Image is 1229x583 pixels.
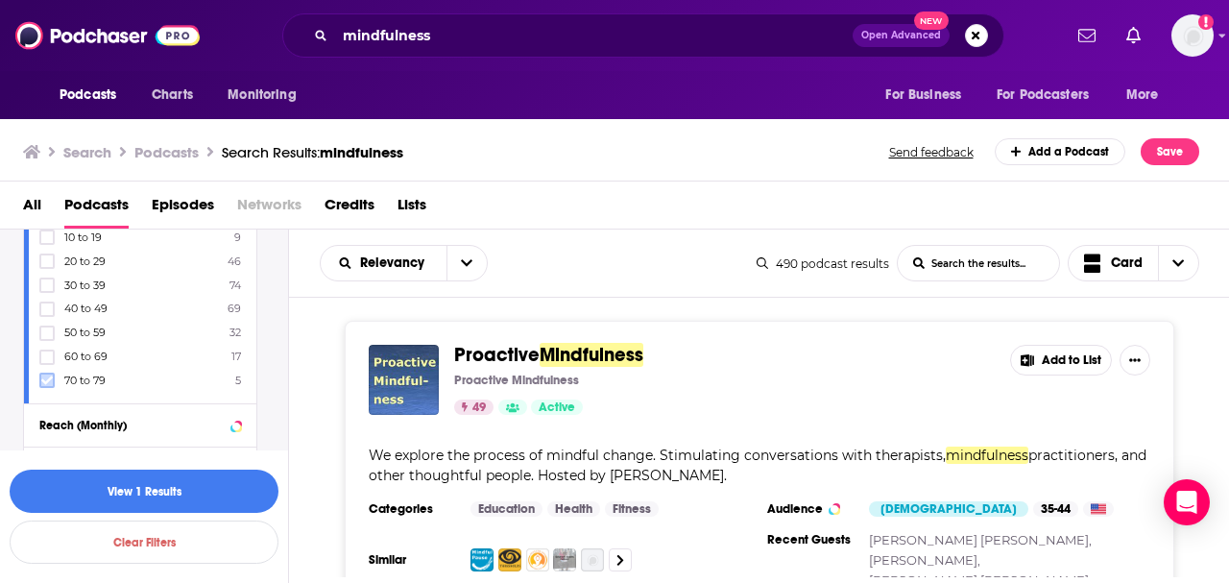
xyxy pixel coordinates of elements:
span: New [914,12,949,30]
h3: Similar [369,552,455,568]
a: Health [547,501,600,517]
button: View 1 Results [10,470,278,513]
span: Active [539,399,575,418]
span: Open Advanced [861,31,941,40]
h3: Categories [369,501,455,517]
a: Charts [139,77,205,113]
span: Podcasts [60,82,116,109]
img: What Sustains Me [581,548,604,571]
button: open menu [984,77,1117,113]
a: [PERSON_NAME] [PERSON_NAME], [869,532,1092,547]
a: Fitness [605,501,659,517]
span: 30 to 39 [64,279,106,292]
div: 35-44 [1033,501,1078,517]
span: 49 [472,399,486,418]
button: Add to List [1010,345,1112,376]
img: Meditation Mind Podcast [526,548,549,571]
span: 20 to 29 [64,255,106,268]
a: All [23,189,41,229]
img: Podchaser - Follow, Share and Rate Podcasts [15,17,200,54]
a: Episodes [152,189,214,229]
span: Lists [398,189,426,229]
span: Charts [152,82,193,109]
button: Show profile menu [1171,14,1214,57]
a: 49 [454,400,494,415]
button: Open AdvancedNew [853,24,950,47]
span: 69 [228,302,241,315]
span: Proactive [454,343,540,367]
img: Thresholds [498,548,521,571]
span: 70 to 79 [64,374,106,387]
span: mindfulness [320,143,403,161]
h3: Recent Guests [767,532,854,547]
h2: Choose List sort [320,245,488,281]
span: Card [1111,256,1143,270]
span: Monitoring [228,82,296,109]
span: For Podcasters [997,82,1089,109]
button: open menu [1113,77,1183,113]
div: Search podcasts, credits, & more... [282,13,1004,58]
button: Send feedback [883,144,979,160]
span: 10 to 19 [64,231,102,244]
img: User Profile [1171,14,1214,57]
span: mindfulness [946,447,1028,464]
span: 40 to 49 [64,302,108,315]
span: 74 [229,279,241,292]
span: 50 to 59 [64,326,106,339]
a: Mindful Pause [470,548,494,571]
span: For Business [885,82,961,109]
a: Education [470,501,542,517]
span: We explore the process of mindful change. Stimulating conversations with therapists, [369,447,946,464]
button: open menu [446,246,487,280]
input: Search podcasts, credits, & more... [335,20,853,51]
a: Podcasts [64,189,129,229]
button: Save [1141,138,1199,165]
button: Choose View [1068,245,1200,281]
div: Open Intercom Messenger [1164,479,1210,525]
button: open menu [46,77,141,113]
div: Reach (Monthly) [39,419,225,432]
span: More [1126,82,1159,109]
a: Credits [325,189,374,229]
p: Proactive Mindfulness [454,373,579,388]
a: Add a Podcast [995,138,1126,165]
h3: Podcasts [134,143,199,161]
button: Show More Button [1120,345,1150,376]
span: Mindfulness [540,343,643,367]
a: ProactiveMindfulness [454,345,643,366]
div: Search Results: [222,143,403,161]
div: [DEMOGRAPHIC_DATA] [869,501,1028,517]
span: Relevancy [360,256,431,270]
button: Reach (Monthly) [39,412,241,436]
a: Sarasvati Sisters [553,548,576,571]
a: Active [531,400,583,415]
h3: Search [63,143,111,161]
button: open menu [214,77,321,113]
button: Clear Filters [10,521,278,564]
span: 17 [231,350,241,363]
span: 46 [228,255,241,268]
a: Search Results:mindfulness [222,143,403,161]
span: 60 to 69 [64,350,108,363]
svg: Add a profile image [1198,14,1214,30]
h3: Audience [767,501,854,517]
button: open menu [321,256,446,270]
a: Show notifications dropdown [1119,19,1148,52]
div: 490 podcast results [757,256,889,271]
img: Proactive Mindfulness [369,345,439,415]
span: Logged in as SusanHershberg [1171,14,1214,57]
span: Networks [237,189,301,229]
span: 9 [234,231,241,244]
a: [PERSON_NAME], [869,552,980,568]
a: Show notifications dropdown [1071,19,1103,52]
